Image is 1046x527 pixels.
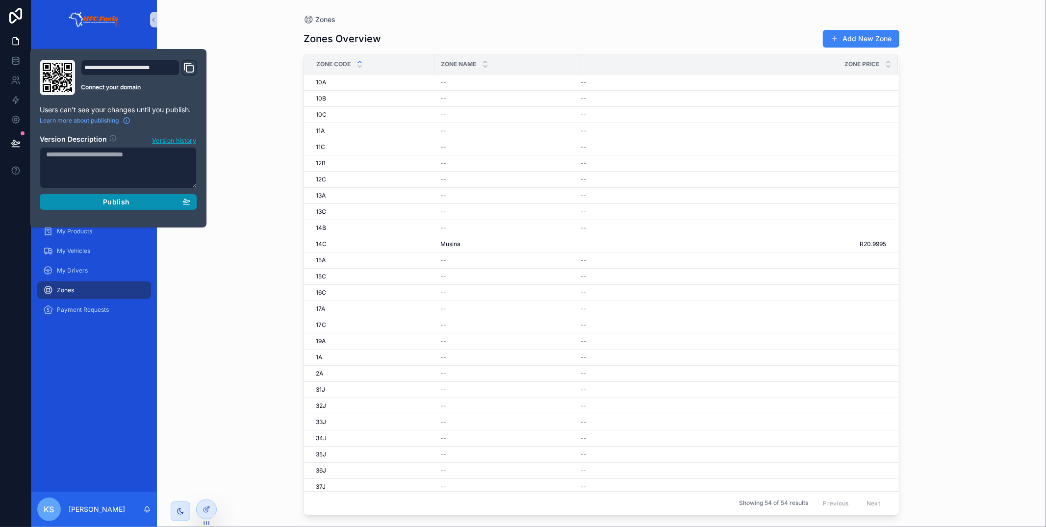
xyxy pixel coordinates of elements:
span: -- [440,192,446,200]
a: 1A [316,353,429,361]
div: Domain and Custom Link [81,60,197,95]
a: -- [440,95,574,102]
div: scrollable content [31,39,157,331]
span: Zones [315,15,335,25]
span: Version history [152,135,196,145]
a: -- [440,370,574,377]
span: -- [581,353,587,361]
span: -- [581,289,587,297]
a: -- [440,451,574,458]
span: Zones [57,286,74,294]
a: -- [440,273,574,280]
span: -- [440,289,446,297]
span: -- [440,321,446,329]
a: -- [581,273,886,280]
span: -- [440,386,446,394]
span: -- [581,483,587,491]
span: My Products [57,227,92,235]
span: -- [440,256,446,264]
a: -- [440,78,574,86]
a: -- [440,224,574,232]
span: -- [440,434,446,442]
span: 17A [316,305,325,313]
a: 2A [316,370,429,377]
a: -- [581,337,886,345]
span: 36J [316,467,326,475]
span: 1A [316,353,322,361]
span: -- [440,353,446,361]
a: Zones [37,281,151,299]
span: -- [581,418,587,426]
a: 15A [316,256,429,264]
span: -- [581,321,587,329]
span: 10A [316,78,326,86]
span: -- [440,143,446,151]
a: 35J [316,451,429,458]
a: 31J [316,386,429,394]
span: 11C [316,143,325,151]
a: -- [440,289,574,297]
a: My Vehicles [37,242,151,260]
a: -- [440,127,574,135]
a: -- [440,176,574,183]
span: -- [440,111,446,119]
a: 10B [316,95,429,102]
a: 14B [316,224,429,232]
a: -- [581,483,886,491]
a: R20.9995 [581,240,886,248]
a: 10A [316,78,429,86]
span: -- [440,337,446,345]
span: -- [440,370,446,377]
span: -- [581,370,587,377]
span: My Drivers [57,267,88,275]
span: 35J [316,451,326,458]
span: -- [440,273,446,280]
h2: Version Description [40,134,107,145]
span: 11A [316,127,325,135]
a: 14C [316,240,429,248]
span: -- [581,256,587,264]
span: KS [44,503,54,515]
a: -- [440,208,574,216]
span: -- [440,402,446,410]
a: -- [581,78,886,86]
a: -- [581,208,886,216]
a: 32J [316,402,429,410]
span: -- [440,305,446,313]
span: 31J [316,386,325,394]
a: -- [440,467,574,475]
span: -- [581,192,587,200]
a: -- [581,95,886,102]
button: Add New Zone [823,30,899,48]
a: 16C [316,289,429,297]
p: [PERSON_NAME] [69,504,125,514]
button: Publish [40,194,197,210]
span: My Vehicles [57,247,90,255]
span: -- [440,224,446,232]
span: Zone Name [441,60,476,68]
a: -- [581,386,886,394]
a: Connect your domain [81,83,197,91]
span: -- [440,176,446,183]
a: -- [581,224,886,232]
span: -- [581,159,587,167]
span: -- [581,386,587,394]
a: Learn more about publishing [40,117,130,125]
span: 14C [316,240,327,248]
a: -- [440,434,574,442]
span: Payment Requests [57,306,109,314]
a: -- [440,159,574,167]
a: -- [581,451,886,458]
a: -- [581,143,886,151]
span: -- [581,337,587,345]
a: -- [440,337,574,345]
a: 10C [316,111,429,119]
a: 11C [316,143,429,151]
span: -- [581,176,587,183]
span: 13C [316,208,326,216]
a: Clients [37,46,151,64]
span: Showing 54 of 54 results [739,500,808,507]
a: 11A [316,127,429,135]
